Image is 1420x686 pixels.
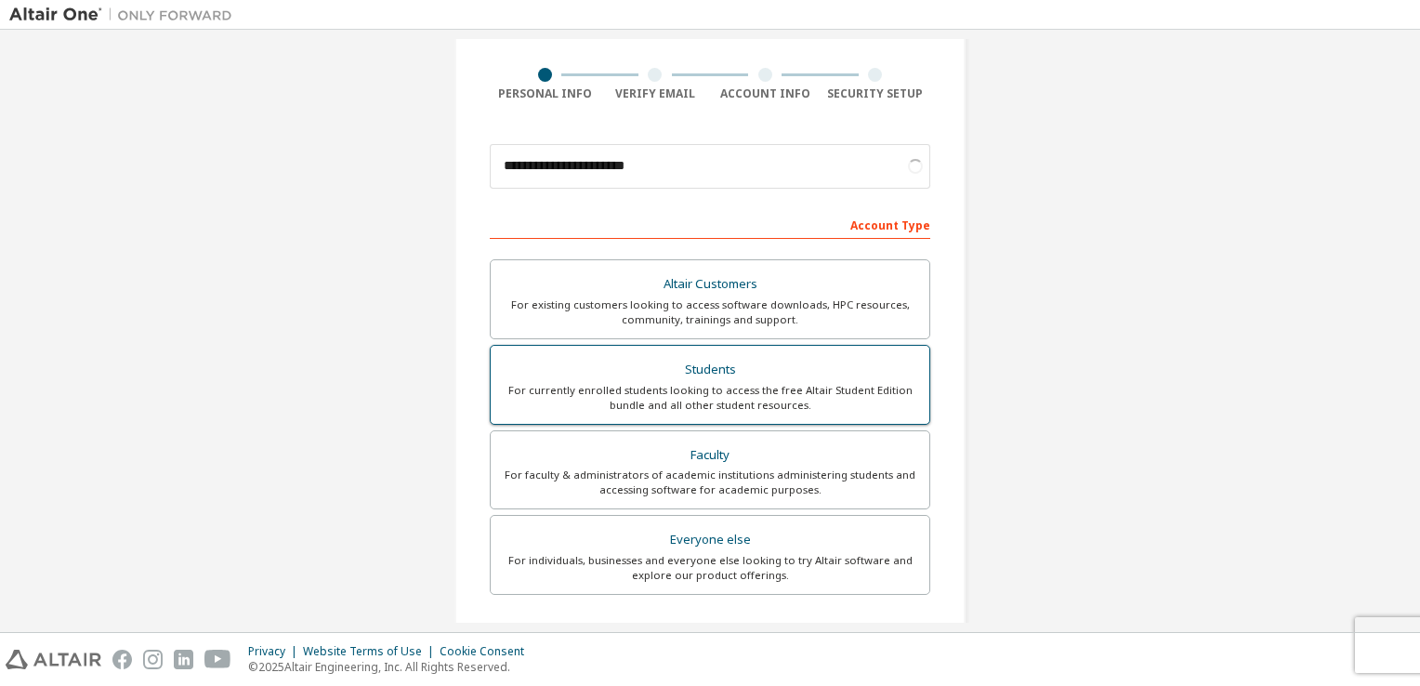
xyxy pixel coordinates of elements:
[143,650,163,669] img: instagram.svg
[502,271,918,297] div: Altair Customers
[502,468,918,497] div: For faculty & administrators of academic institutions administering students and accessing softwa...
[600,86,711,101] div: Verify Email
[248,644,303,659] div: Privacy
[502,527,918,553] div: Everyone else
[440,644,535,659] div: Cookie Consent
[502,383,918,413] div: For currently enrolled students looking to access the free Altair Student Edition bundle and all ...
[6,650,101,669] img: altair_logo.svg
[502,357,918,383] div: Students
[490,86,600,101] div: Personal Info
[204,650,231,669] img: youtube.svg
[821,86,931,101] div: Security Setup
[502,442,918,468] div: Faculty
[710,86,821,101] div: Account Info
[490,209,930,239] div: Account Type
[248,659,535,675] p: © 2025 Altair Engineering, Inc. All Rights Reserved.
[502,297,918,327] div: For existing customers looking to access software downloads, HPC resources, community, trainings ...
[9,6,242,24] img: Altair One
[174,650,193,669] img: linkedin.svg
[112,650,132,669] img: facebook.svg
[303,644,440,659] div: Website Terms of Use
[502,553,918,583] div: For individuals, businesses and everyone else looking to try Altair software and explore our prod...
